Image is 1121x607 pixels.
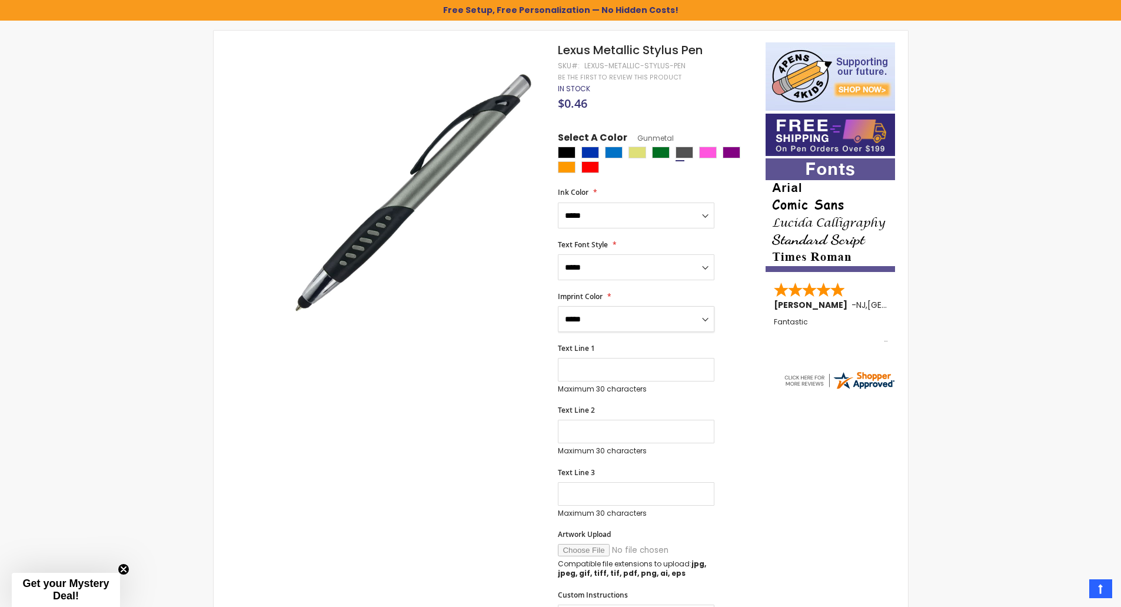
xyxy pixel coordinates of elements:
[558,187,588,197] span: Ink Color
[558,559,706,578] strong: jpg, jpeg, gif, tiff, tif, pdf, png, ai, eps
[558,446,714,456] p: Maximum 30 characters
[558,95,587,111] span: $0.46
[558,73,681,82] a: Be the first to review this product
[558,61,580,71] strong: SKU
[558,42,703,58] span: Lexus Metallic Stylus Pen
[584,61,686,71] div: Lexus-Metallic-Stylus-Pen
[766,42,895,111] img: 4pens 4 kids
[856,299,866,311] span: NJ
[558,84,590,94] div: Availability
[783,370,896,391] img: 4pens.com widget logo
[558,240,608,250] span: Text Font Style
[558,291,603,301] span: Imprint Color
[851,299,954,311] span: - ,
[558,131,627,147] span: Select A Color
[558,509,714,518] p: Maximum 30 characters
[12,573,120,607] div: Get your Mystery Deal!Close teaser
[558,559,714,578] p: Compatible file extensions to upload:
[676,147,693,158] div: Gunmetal
[774,318,888,343] div: Fantastic
[605,147,623,158] div: Blue Light
[766,158,895,272] img: font-personalization-examples
[558,529,611,539] span: Artwork Upload
[558,161,576,173] div: Orange
[558,147,576,158] div: Black
[558,405,595,415] span: Text Line 2
[867,299,954,311] span: [GEOGRAPHIC_DATA]
[1024,575,1121,607] iframe: Google Customer Reviews
[723,147,740,158] div: Purple
[581,147,599,158] div: Blue
[699,147,717,158] div: Pink
[558,343,595,353] span: Text Line 1
[774,299,851,311] span: [PERSON_NAME]
[783,383,896,393] a: 4pens.com certificate URL
[118,563,129,575] button: Close teaser
[652,147,670,158] div: Green
[581,161,599,173] div: Red
[22,578,109,602] span: Get your Mystery Deal!
[628,147,646,158] div: Gold
[558,467,595,477] span: Text Line 3
[627,133,674,143] span: Gunmetal
[558,590,628,600] span: Custom Instructions
[274,59,543,329] img: lexus_metallic_side_gunmetal_1.jpg
[558,384,714,394] p: Maximum 30 characters
[766,114,895,156] img: Free shipping on orders over $199
[558,84,590,94] span: In stock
